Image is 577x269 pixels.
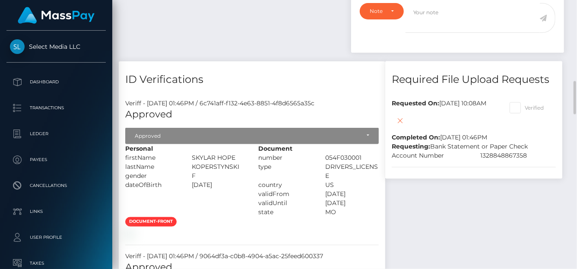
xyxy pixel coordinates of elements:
a: Cancellations [6,175,106,196]
button: Approved [125,128,379,144]
img: 616a3a11-a490-4253-8556-c7a05037d315 [125,230,132,237]
p: Links [10,205,102,218]
div: Veriff - [DATE] 01:46PM / 9064df3a-c0b8-4904-a5ac-25feed600337 [119,252,385,261]
div: gender [119,171,185,180]
p: Cancellations [10,179,102,192]
h4: Required File Upload Requests [392,72,556,87]
a: Payees [6,149,106,171]
div: number [252,153,319,162]
p: Transactions [10,101,102,114]
div: Approved [135,133,360,139]
div: validUntil [252,199,319,208]
div: F [185,171,252,180]
div: country [252,180,319,190]
strong: Personal [125,145,153,152]
div: [DATE] [319,199,385,208]
b: Requested On: [392,99,439,107]
div: SKYLAR HOPE [185,153,252,162]
a: Transactions [6,97,106,119]
a: Ledger [6,123,106,145]
div: Bank Statement or Paper Check [385,142,562,151]
div: firstName [119,153,185,162]
div: [DATE] [185,180,252,190]
div: Veriff - [DATE] 01:46PM / 6c741aff-f132-4e63-8851-4f8d6565a35c [119,99,385,108]
div: dateOfBirth [119,180,185,190]
p: Dashboard [10,76,102,89]
div: Account Number [385,151,474,160]
div: lastName [119,162,185,171]
a: Links [6,201,106,222]
div: validFrom [252,190,319,199]
p: Payees [10,153,102,166]
p: Ledger [10,127,102,140]
div: KOPERSTYNSKI [185,162,252,171]
div: DRIVERS_LICENSE [319,162,385,180]
h5: Approved [125,108,379,121]
div: [DATE] [319,190,385,199]
b: Completed On: [392,133,440,141]
span: document-front [125,217,177,227]
strong: Document [259,145,293,152]
button: Note Type [360,3,404,19]
div: [DATE] 10:08AM [DATE] 01:46PM [385,99,503,142]
b: Requesting: [392,142,430,150]
div: MO [319,208,385,217]
div: 1328848867358 [474,151,562,160]
h4: ID Verifications [125,72,379,87]
img: MassPay Logo [18,7,95,24]
span: Select Media LLC [6,43,106,51]
a: Dashboard [6,71,106,93]
a: User Profile [6,227,106,248]
div: US [319,180,385,190]
img: Select Media LLC [10,39,25,54]
div: type [252,162,319,180]
label: Verified [510,102,544,114]
div: 054F030001 [319,153,385,162]
div: state [252,208,319,217]
div: Note Type [370,8,384,15]
p: User Profile [10,231,102,244]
